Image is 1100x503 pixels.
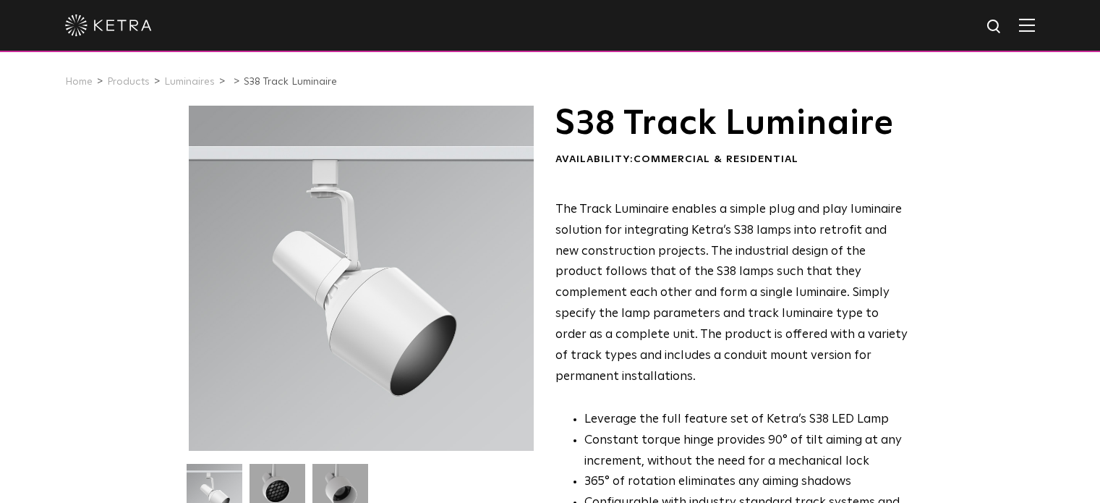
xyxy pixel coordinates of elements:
[584,410,908,431] li: Leverage the full feature set of Ketra’s S38 LED Lamp
[584,472,908,493] li: 365° of rotation eliminates any aiming shadows
[244,77,337,87] a: S38 Track Luminaire
[107,77,150,87] a: Products
[1019,18,1035,32] img: Hamburger%20Nav.svg
[65,77,93,87] a: Home
[555,153,908,167] div: Availability:
[555,106,908,142] h1: S38 Track Luminaire
[65,14,152,36] img: ketra-logo-2019-white
[634,154,798,164] span: Commercial & Residential
[584,431,908,473] li: Constant torque hinge provides 90° of tilt aiming at any increment, without the need for a mechan...
[986,18,1004,36] img: search icon
[555,203,908,383] span: The Track Luminaire enables a simple plug and play luminaire solution for integrating Ketra’s S38...
[164,77,215,87] a: Luminaires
